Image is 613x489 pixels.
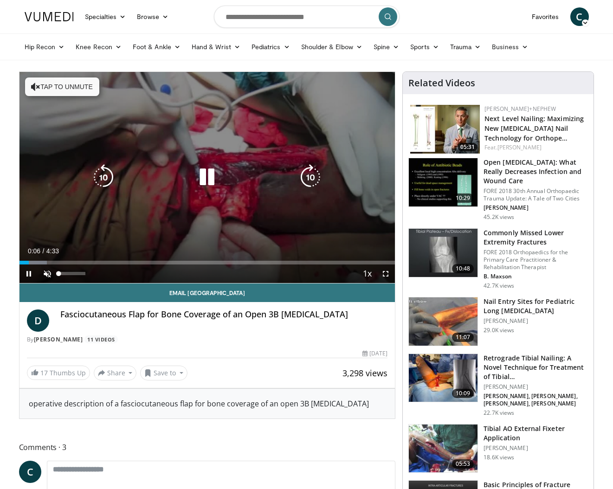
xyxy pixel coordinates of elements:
[452,459,474,469] span: 05:53
[127,38,186,56] a: Foot & Ankle
[19,461,41,483] a: C
[484,204,588,212] p: [PERSON_NAME]
[409,425,477,473] img: XzOTlMlQSGUnbGTX4xMDoxOjB1O8AjAz.150x105_q85_crop-smart_upscale.jpg
[484,354,588,381] h3: Retrograde Tibial Nailing: A Novel Technique for Treatment of Tibial…
[19,72,395,283] video-js: Video Player
[27,309,49,332] a: D
[43,247,45,255] span: /
[19,264,38,283] button: Pause
[131,7,174,26] a: Browse
[484,327,514,334] p: 29.0K views
[484,392,588,407] p: [PERSON_NAME], [PERSON_NAME], [PERSON_NAME], [PERSON_NAME]
[405,38,445,56] a: Sports
[484,409,514,417] p: 22.7K views
[484,424,588,443] h3: Tibial AO External Fixeter Application
[27,335,388,344] div: By
[70,38,127,56] a: Knee Recon
[484,143,586,152] div: Feat.
[362,349,387,358] div: [DATE]
[19,283,395,302] a: Email [GEOGRAPHIC_DATA]
[452,264,474,273] span: 10:48
[40,368,48,377] span: 17
[368,38,405,56] a: Spine
[526,7,565,26] a: Favorites
[28,247,40,255] span: 0:06
[484,213,514,221] p: 45.2K views
[445,38,487,56] a: Trauma
[34,335,83,343] a: [PERSON_NAME]
[570,7,589,26] a: C
[484,249,588,271] p: FORE 2018 Orthopaedics for the Primary Care Practitioner & Rehabilitation Therapist
[408,228,588,290] a: 10:48 Commonly Missed Lower Extremity Fractures FORE 2018 Orthopaedics for the Primary Care Pract...
[376,264,395,283] button: Fullscreen
[46,247,59,255] span: 4:33
[409,297,477,346] img: d5ySKFN8UhyXrjO34xMDoxOjA4MTsiGN_2.150x105_q85_crop-smart_upscale.jpg
[27,366,90,380] a: 17 Thumbs Up
[38,264,57,283] button: Unmute
[484,282,514,290] p: 42.7K views
[29,398,386,409] div: operative description of a fasciocutaneous flap for bone coverage of an open 3B [MEDICAL_DATA]
[484,297,588,315] h3: Nail Entry Sites for Pediatric Long [MEDICAL_DATA]
[452,389,474,398] span: 10:09
[296,38,368,56] a: Shoulder & Elbow
[25,12,74,21] img: VuMedi Logo
[140,366,187,380] button: Save to
[484,317,588,325] p: [PERSON_NAME]
[452,333,474,342] span: 11:07
[60,309,388,320] h4: Fasciocutaneous Flap for Bone Coverage of an Open 3B [MEDICAL_DATA]
[484,454,514,461] p: 18.6K views
[19,441,396,453] span: Comments 3
[484,114,584,142] a: Next Level Nailing: Maximizing New [MEDICAL_DATA] Nail Technology for Orthope…
[458,143,477,151] span: 05:31
[214,6,400,28] input: Search topics, interventions
[410,105,480,154] img: f5bb47d0-b35c-4442-9f96-a7b2c2350023.150x105_q85_crop-smart_upscale.jpg
[19,261,395,264] div: Progress Bar
[408,77,475,89] h4: Related Videos
[484,187,588,202] p: FORE 2018 30th Annual Orthopaedic Trauma Update: A Tale of Two Cities
[25,77,99,96] button: Tap to unmute
[409,229,477,277] img: 4aa379b6-386c-4fb5-93ee-de5617843a87.150x105_q85_crop-smart_upscale.jpg
[19,38,71,56] a: Hip Recon
[186,38,246,56] a: Hand & Wrist
[484,273,588,280] p: B. Maxson
[486,38,534,56] a: Business
[409,354,477,402] img: 0174d745-da45-4837-8f39-0b59b9618850.150x105_q85_crop-smart_upscale.jpg
[408,297,588,346] a: 11:07 Nail Entry Sites for Pediatric Long [MEDICAL_DATA] [PERSON_NAME] 29.0K views
[59,272,85,275] div: Volume Level
[79,7,132,26] a: Specialties
[408,354,588,417] a: 10:09 Retrograde Tibial Nailing: A Novel Technique for Treatment of Tibial… [PERSON_NAME] [PERSON...
[410,105,480,154] a: 05:31
[94,366,137,380] button: Share
[484,105,556,113] a: [PERSON_NAME]+Nephew
[484,228,588,247] h3: Commonly Missed Lower Extremity Fractures
[497,143,542,151] a: [PERSON_NAME]
[484,158,588,186] h3: Open [MEDICAL_DATA]: What Really Decreases Infection and Wound Care
[484,383,588,391] p: [PERSON_NAME]
[408,158,588,221] a: 10:29 Open [MEDICAL_DATA]: What Really Decreases Infection and Wound Care FORE 2018 30th Annual O...
[484,444,588,452] p: [PERSON_NAME]
[84,335,118,343] a: 11 Videos
[452,193,474,203] span: 10:29
[408,424,588,473] a: 05:53 Tibial AO External Fixeter Application [PERSON_NAME] 18.6K views
[342,367,387,379] span: 3,298 views
[246,38,296,56] a: Pediatrics
[409,158,477,206] img: ded7be61-cdd8-40fc-98a3-de551fea390e.150x105_q85_crop-smart_upscale.jpg
[358,264,376,283] button: Playback Rate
